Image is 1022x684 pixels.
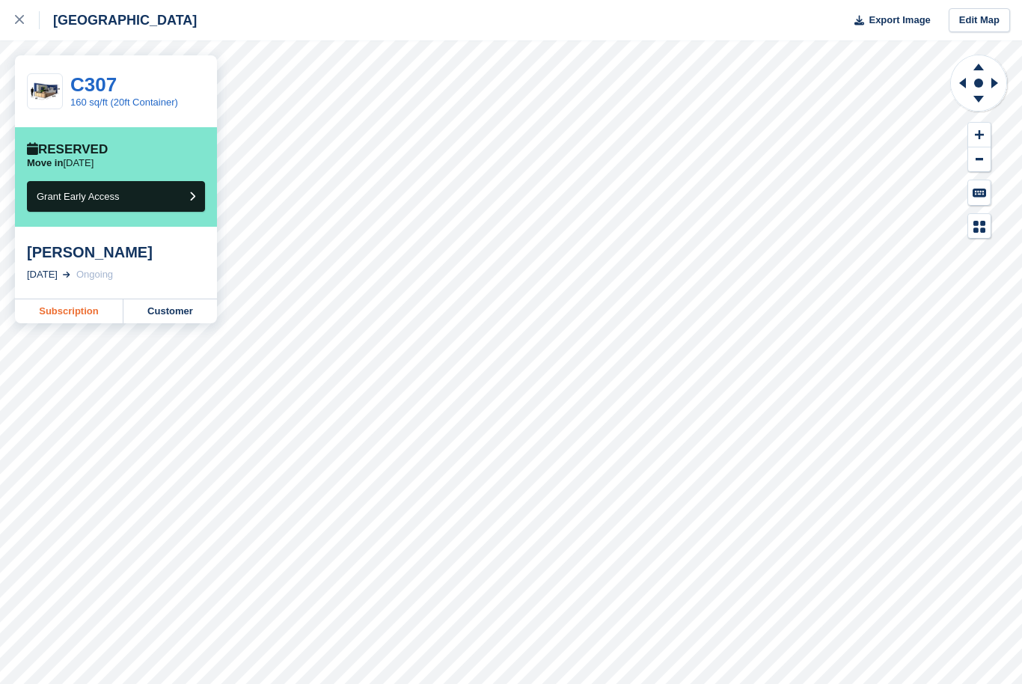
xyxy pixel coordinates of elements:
button: Keyboard Shortcuts [968,180,991,205]
span: Move in [27,157,63,168]
button: Export Image [845,8,931,33]
div: Reserved [27,142,108,157]
div: [GEOGRAPHIC_DATA] [40,11,197,29]
div: [DATE] [27,267,58,282]
button: Grant Early Access [27,181,205,212]
button: Map Legend [968,214,991,239]
a: Customer [123,299,217,323]
a: C307 [70,73,117,96]
span: Export Image [869,13,930,28]
button: Zoom In [968,123,991,147]
img: 20-ft-container.jpg [28,79,62,105]
button: Zoom Out [968,147,991,172]
img: arrow-right-light-icn-cde0832a797a2874e46488d9cf13f60e5c3a73dbe684e267c42b8395dfbc2abf.svg [63,272,70,278]
div: Ongoing [76,267,113,282]
div: [PERSON_NAME] [27,243,205,261]
span: Grant Early Access [37,191,120,202]
a: 160 sq/ft (20ft Container) [70,97,178,108]
a: Subscription [15,299,123,323]
a: Edit Map [949,8,1010,33]
p: [DATE] [27,157,94,169]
